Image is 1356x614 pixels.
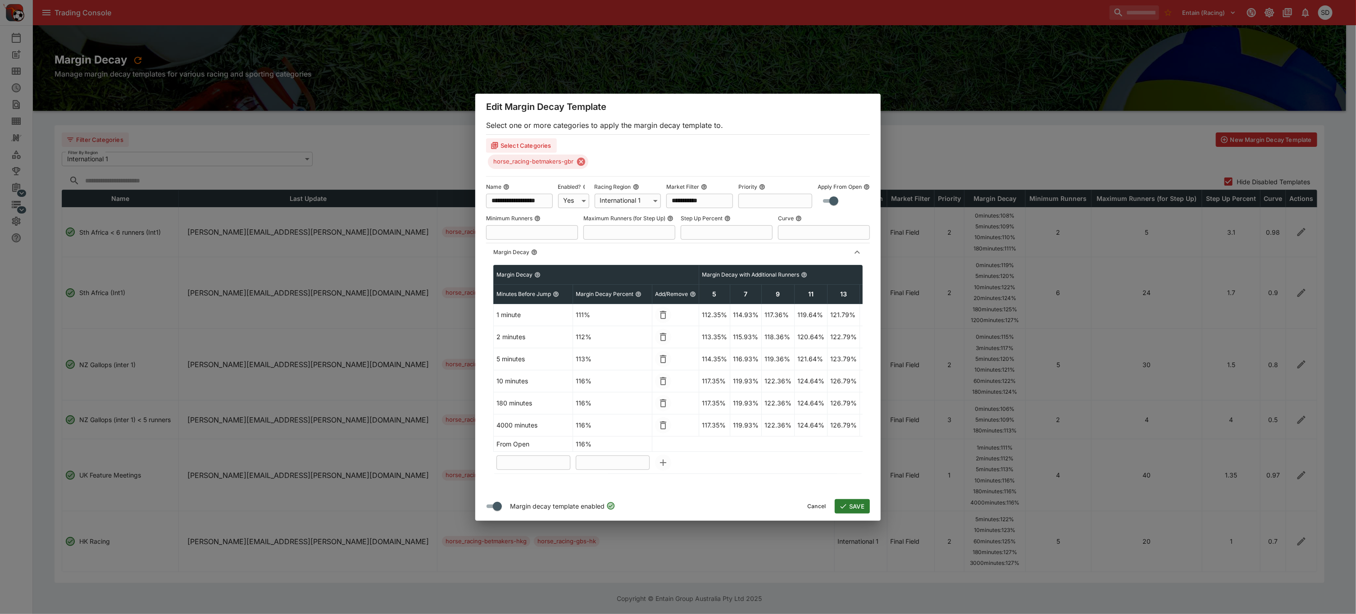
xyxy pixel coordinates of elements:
th: 11 [795,284,828,304]
p: Step Up Percent [681,214,723,222]
button: SAVE [835,499,870,514]
td: 5 minutes [494,348,573,370]
td: 2 minutes [494,326,573,348]
td: 128.81% [860,414,892,436]
td: 117.36% [762,304,795,326]
p: Racing Region [595,183,631,191]
button: Priority [759,184,765,190]
button: Name [503,184,510,190]
td: 116% [573,392,652,414]
td: 113% [573,348,652,370]
th: 7 [730,284,762,304]
td: 117.35% [699,414,730,436]
button: Margin Decay [486,243,870,261]
button: Margin Decay [531,249,537,255]
div: Edit Margin Decay Template [475,94,881,120]
td: 123.79% [828,348,860,370]
button: Minimum Runners [534,215,541,222]
td: 180 minutes [494,392,573,414]
button: Step Up Percent [724,215,731,222]
td: 118.36% [762,326,795,348]
button: Cancel [802,499,831,514]
button: Margin Decay [534,272,541,278]
td: 111% [573,304,652,326]
td: 119.93% [730,414,762,436]
td: 112.35% [699,304,730,326]
td: 122.79% [828,326,860,348]
td: 116.93% [730,348,762,370]
button: Minutes Before Jump [553,291,559,297]
td: 124.64% [795,392,828,414]
td: 122.36% [762,392,795,414]
td: 112% [573,326,652,348]
td: 120.64% [795,326,828,348]
p: Add/Remove [655,290,688,298]
td: 128.81% [860,392,892,414]
td: 115.93% [730,326,762,348]
p: Margin Decay [496,271,532,278]
div: International 1 [595,193,661,208]
button: Add/Remove [690,291,696,297]
td: 4000 minutes [494,414,573,436]
button: Apply From Open [864,184,870,190]
button: Curve [796,215,802,222]
td: 116% [573,414,652,436]
p: Margin Decay Percent [576,290,633,298]
button: Racing Region [633,184,639,190]
p: Minimum Runners [486,214,532,222]
td: 124.81% [860,326,892,348]
div: Margin Decay [486,261,870,481]
th: 15 [860,284,892,304]
p: Curve [778,214,794,222]
td: 126.79% [828,370,860,392]
button: Margin Decay Percent [635,291,642,297]
button: Margin Decay with Additional Runners [801,272,807,278]
p: Market Filter [666,183,699,191]
p: Apply From Open [818,183,862,191]
td: 124.64% [795,370,828,392]
td: 126.79% [828,392,860,414]
button: Maximum Runners (for Step Up) [667,215,673,222]
p: Name [486,183,501,191]
div: horse_racing-betmakers-gbr [488,155,588,169]
span: Margin decay template enabled [510,501,605,511]
td: 126.79% [828,414,860,436]
td: 10 minutes [494,370,573,392]
p: Margin Decay with Additional Runners [702,271,799,278]
button: Enabled? [583,184,589,190]
button: Market Filter [701,184,707,190]
td: 122.36% [762,370,795,392]
td: 121.64% [795,348,828,370]
td: 124.64% [795,414,828,436]
td: 116% [573,370,652,392]
button: Select Categories [486,138,557,153]
td: 119.36% [762,348,795,370]
td: 119.93% [730,392,762,414]
span: Select one or more categories to apply the margin decay template to. [486,121,723,130]
td: From Open [494,436,573,451]
td: 119.93% [730,370,762,392]
p: Maximum Runners (for Step Up) [583,214,665,222]
td: 117.35% [699,392,730,414]
td: 125.81% [860,348,892,370]
td: 122.36% [762,414,795,436]
span: horse_racing-betmakers-gbr [488,157,579,166]
th: 9 [762,284,795,304]
td: 119.64% [795,304,828,326]
td: 117.35% [699,370,730,392]
th: 13 [828,284,860,304]
td: 114.35% [699,348,730,370]
p: Minutes Before Jump [496,290,551,298]
td: 121.79% [828,304,860,326]
table: sticky simple table [493,265,1018,474]
td: 116% [573,436,652,451]
td: 123.81% [860,304,892,326]
p: Enabled? [558,183,581,191]
div: Yes [558,193,589,208]
p: Margin Decay [493,248,529,256]
td: 128.81% [860,370,892,392]
td: 1 minute [494,304,573,326]
p: Priority [738,183,757,191]
td: 113.35% [699,326,730,348]
td: 114.93% [730,304,762,326]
